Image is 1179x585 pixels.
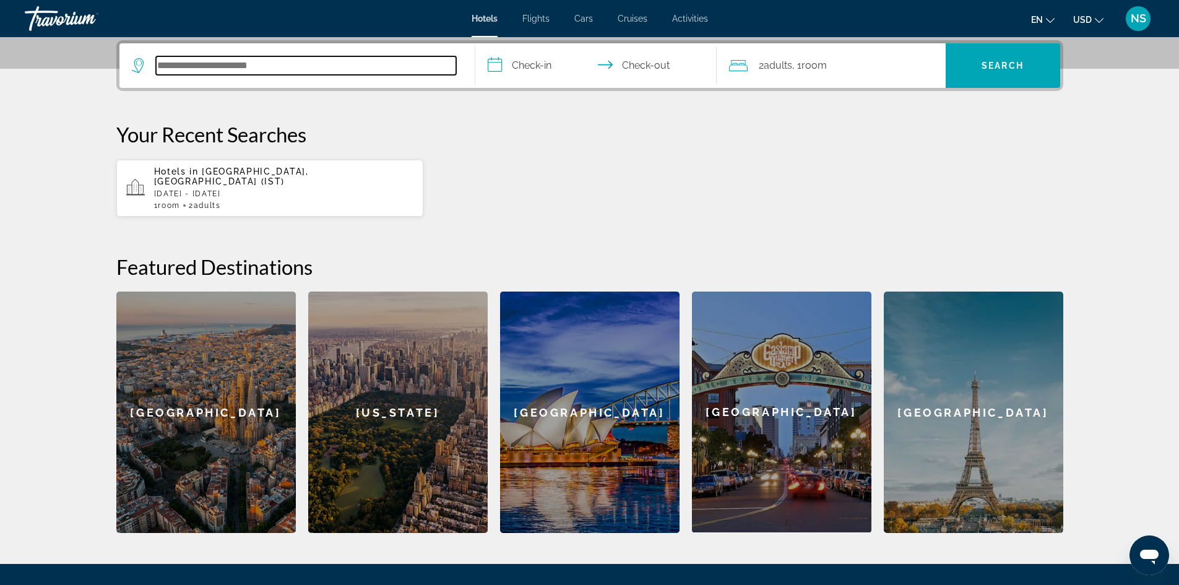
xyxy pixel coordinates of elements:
[1031,15,1043,25] span: en
[25,2,149,35] a: Travorium
[1122,6,1154,32] button: User Menu
[116,292,296,533] a: Barcelona[GEOGRAPHIC_DATA]
[500,292,680,533] a: Sydney[GEOGRAPHIC_DATA]
[1073,11,1103,28] button: Change currency
[194,201,221,210] span: Adults
[692,292,871,533] a: San Diego[GEOGRAPHIC_DATA]
[154,167,309,186] span: [GEOGRAPHIC_DATA], [GEOGRAPHIC_DATA] (IST)
[717,43,946,88] button: Travelers: 2 adults, 0 children
[154,167,199,176] span: Hotels in
[158,201,180,210] span: Room
[759,57,792,74] span: 2
[522,14,550,24] a: Flights
[154,189,414,198] p: [DATE] - [DATE]
[308,292,488,533] div: [US_STATE]
[116,159,424,217] button: Hotels in [GEOGRAPHIC_DATA], [GEOGRAPHIC_DATA] (IST)[DATE] - [DATE]1Room2Adults
[1073,15,1092,25] span: USD
[472,14,498,24] a: Hotels
[154,201,180,210] span: 1
[1131,12,1146,25] span: NS
[672,14,708,24] a: Activities
[884,292,1063,533] a: Paris[GEOGRAPHIC_DATA]
[884,292,1063,533] div: [GEOGRAPHIC_DATA]
[574,14,593,24] a: Cars
[116,122,1063,147] p: Your Recent Searches
[1031,11,1055,28] button: Change language
[801,59,827,71] span: Room
[618,14,647,24] a: Cruises
[500,292,680,533] div: [GEOGRAPHIC_DATA]
[1129,535,1169,575] iframe: Button to launch messaging window
[692,292,871,532] div: [GEOGRAPHIC_DATA]
[119,43,1060,88] div: Search widget
[189,201,221,210] span: 2
[156,56,456,75] input: Search hotel destination
[946,43,1060,88] button: Search
[475,43,717,88] button: Select check in and out date
[764,59,792,71] span: Adults
[116,292,296,533] div: [GEOGRAPHIC_DATA]
[792,57,827,74] span: , 1
[116,254,1063,279] h2: Featured Destinations
[982,61,1024,71] span: Search
[308,292,488,533] a: New York[US_STATE]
